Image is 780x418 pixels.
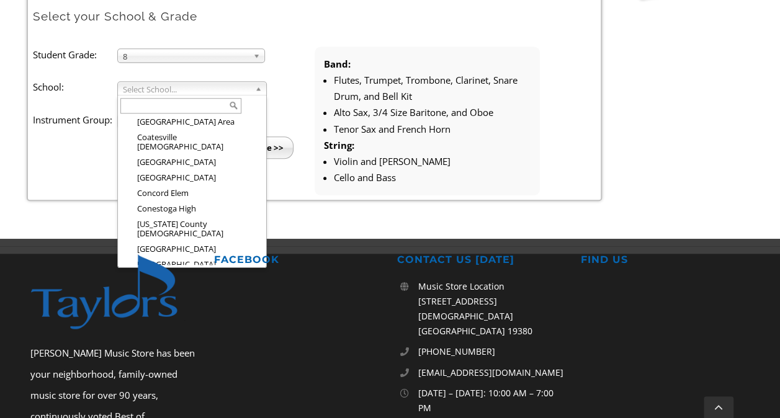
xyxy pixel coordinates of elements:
[580,254,749,267] h2: FIND US
[123,49,248,64] span: 8
[30,254,199,330] img: footer-logo
[128,185,264,201] li: Concord Elem
[418,367,563,378] span: [EMAIL_ADDRESS][DOMAIN_NAME]
[334,104,531,120] li: Alto Sax, 3/4 Size Baritone, and Oboe
[128,201,264,216] li: Conestoga High
[418,386,567,416] p: [DATE] – [DATE]: 10:00 AM – 7:00 PM
[418,279,567,338] p: Music Store Location [STREET_ADDRESS][DEMOGRAPHIC_DATA] [GEOGRAPHIC_DATA] 19380
[33,112,117,128] label: Instrument Group:
[334,169,531,185] li: Cello and Bass
[397,254,566,267] h2: CONTACT US [DATE]
[334,72,531,105] li: Flutes, Trumpet, Trombone, Clarinet, Snare Drum, and Bell Kit
[128,241,264,257] li: [GEOGRAPHIC_DATA]
[33,9,596,24] h2: Select your School & Grade
[334,153,531,169] li: Violin and [PERSON_NAME]
[324,139,354,151] strong: String:
[324,58,351,70] strong: Band:
[128,114,264,130] li: [GEOGRAPHIC_DATA] Area
[33,79,117,95] label: School:
[128,216,264,241] li: [US_STATE] County [DEMOGRAPHIC_DATA]
[418,344,567,359] a: [PHONE_NUMBER]
[418,365,567,380] a: [EMAIL_ADDRESS][DOMAIN_NAME]
[334,121,531,137] li: Tenor Sax and French Horn
[123,82,250,97] span: Select School...
[214,254,383,267] h2: FACEBOOK
[128,130,264,154] li: Coatesville [DEMOGRAPHIC_DATA]
[33,47,117,63] label: Student Grade:
[128,170,264,185] li: [GEOGRAPHIC_DATA]
[128,154,264,170] li: [GEOGRAPHIC_DATA]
